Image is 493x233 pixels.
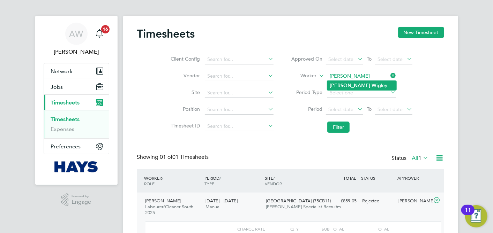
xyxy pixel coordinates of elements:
[61,193,91,207] a: Powered byEngage
[328,106,353,112] span: Select date
[360,195,396,207] div: Rejected
[205,122,274,131] input: Search for...
[169,72,200,79] label: Vendor
[263,172,323,190] div: SITE
[203,172,263,190] div: PERIOD
[44,161,109,172] a: Go to home page
[291,106,322,112] label: Period
[92,23,106,45] a: 16
[360,172,396,184] div: STATUS
[327,81,396,90] li: ley
[160,154,173,161] span: 01 of
[273,175,275,181] span: /
[378,106,403,112] span: Select date
[51,143,81,150] span: Preferences
[327,88,396,98] input: Select one
[35,16,118,185] nav: Main navigation
[419,155,422,162] span: 1
[220,225,265,233] div: Charge rate
[137,27,195,41] h2: Timesheets
[51,116,80,123] a: Timesheets
[266,198,331,204] span: [GEOGRAPHIC_DATA] (75CB11)
[44,63,109,79] button: Network
[169,123,200,129] label: Timesheet ID
[169,106,200,112] label: Position
[344,225,389,233] div: Total
[143,172,203,190] div: WORKER
[465,205,487,227] button: Open Resource Center, 11 new notifications
[44,95,109,110] button: Timesheets
[396,172,432,184] div: APPROVER
[265,225,299,233] div: QTY
[72,199,91,205] span: Engage
[330,83,371,88] b: [PERSON_NAME]
[169,89,200,95] label: Site
[299,225,344,233] div: Sub Total
[205,55,274,64] input: Search for...
[54,161,98,172] img: hays-logo-retina.png
[392,154,430,163] div: Status
[266,204,345,210] span: [PERSON_NAME] Specialist Recruitm…
[327,122,350,133] button: Filter
[365,54,374,63] span: To
[465,210,471,219] div: 11
[51,84,63,90] span: Jobs
[144,181,155,186] span: ROLE
[328,56,353,62] span: Select date
[396,195,432,207] div: [PERSON_NAME]
[344,175,356,181] span: TOTAL
[162,175,164,181] span: /
[372,83,381,88] b: Wig
[219,175,221,181] span: /
[204,181,214,186] span: TYPE
[265,181,282,186] span: VENDOR
[44,139,109,154] button: Preferences
[205,88,274,98] input: Search for...
[101,25,110,33] span: 16
[44,48,109,56] span: Alan Watts
[137,154,210,161] div: Showing
[205,71,274,81] input: Search for...
[44,110,109,138] div: Timesheets
[398,27,444,38] button: New Timesheet
[206,204,221,210] span: Manual
[285,72,316,79] label: Worker
[291,89,322,95] label: Period Type
[205,105,274,115] input: Search for...
[323,195,360,207] div: £859.05
[365,104,374,114] span: To
[51,126,75,132] a: Expenses
[44,79,109,94] button: Jobs
[160,154,209,161] span: 01 Timesheets
[412,155,429,162] label: All
[327,71,396,81] input: Search for...
[51,68,73,75] span: Network
[72,193,91,199] span: Powered by
[378,56,403,62] span: Select date
[69,29,83,38] span: AW
[51,99,80,106] span: Timesheets
[169,56,200,62] label: Client Config
[206,198,238,204] span: [DATE] - [DATE]
[145,198,181,204] span: [PERSON_NAME]
[145,204,194,216] span: Labourer/Cleaner South 2025
[44,23,109,56] a: AW[PERSON_NAME]
[291,56,322,62] label: Approved On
